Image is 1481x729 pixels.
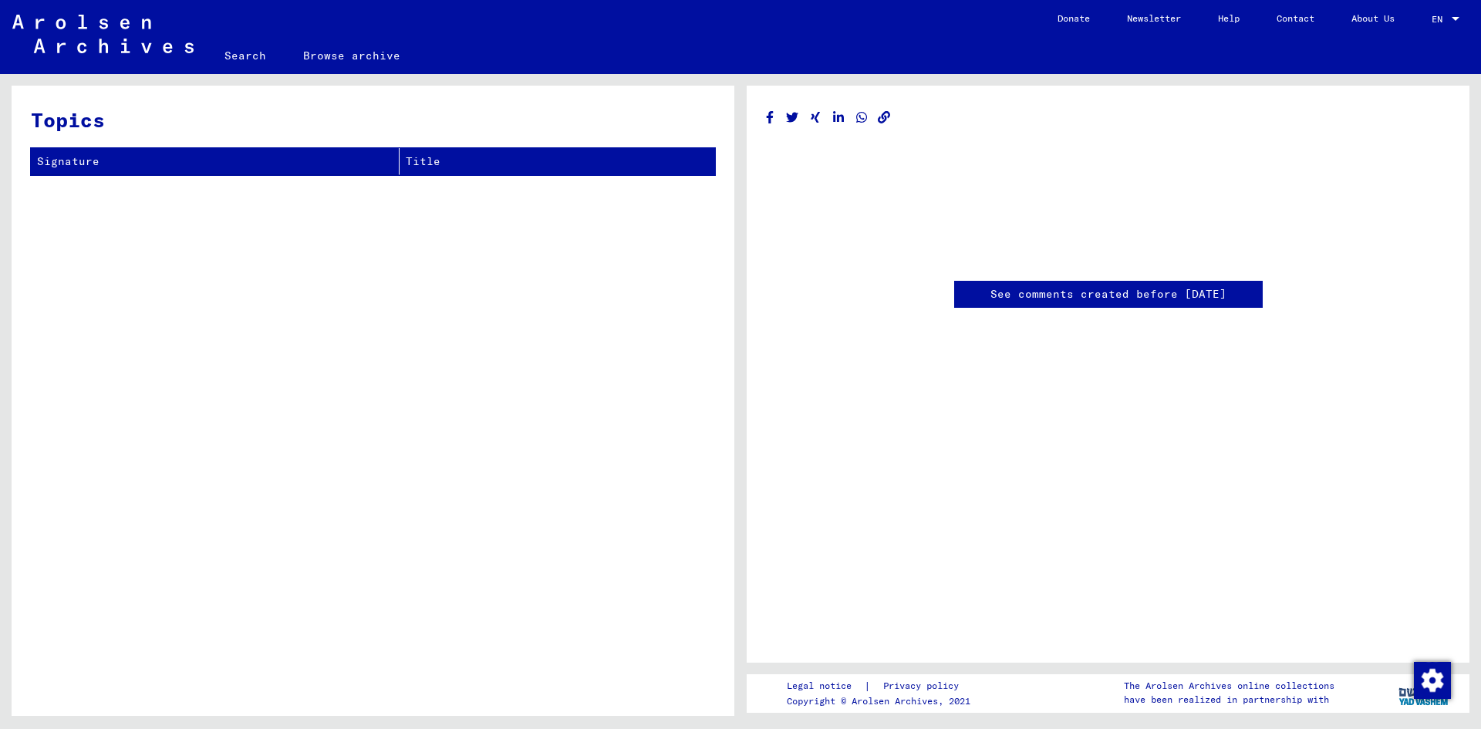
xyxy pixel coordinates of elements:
img: Change consent [1414,662,1451,699]
a: See comments created before [DATE] [990,286,1226,302]
span: EN [1432,14,1449,25]
img: yv_logo.png [1395,673,1453,712]
button: Copy link [876,108,892,127]
a: Search [206,37,285,74]
p: Copyright © Arolsen Archives, 2021 [787,694,977,708]
img: Arolsen_neg.svg [12,15,194,53]
button: Share on LinkedIn [831,108,847,127]
button: Share on Twitter [784,108,801,127]
p: have been realized in partnership with [1124,693,1334,707]
button: Share on Xing [808,108,824,127]
th: Signature [31,148,400,175]
div: Change consent [1413,661,1450,698]
a: Browse archive [285,37,419,74]
a: Privacy policy [871,678,977,694]
h3: Topics [31,105,714,135]
div: | [787,678,977,694]
button: Share on WhatsApp [854,108,870,127]
button: Share on Facebook [762,108,778,127]
p: The Arolsen Archives online collections [1124,679,1334,693]
a: Legal notice [787,678,864,694]
th: Title [400,148,715,175]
